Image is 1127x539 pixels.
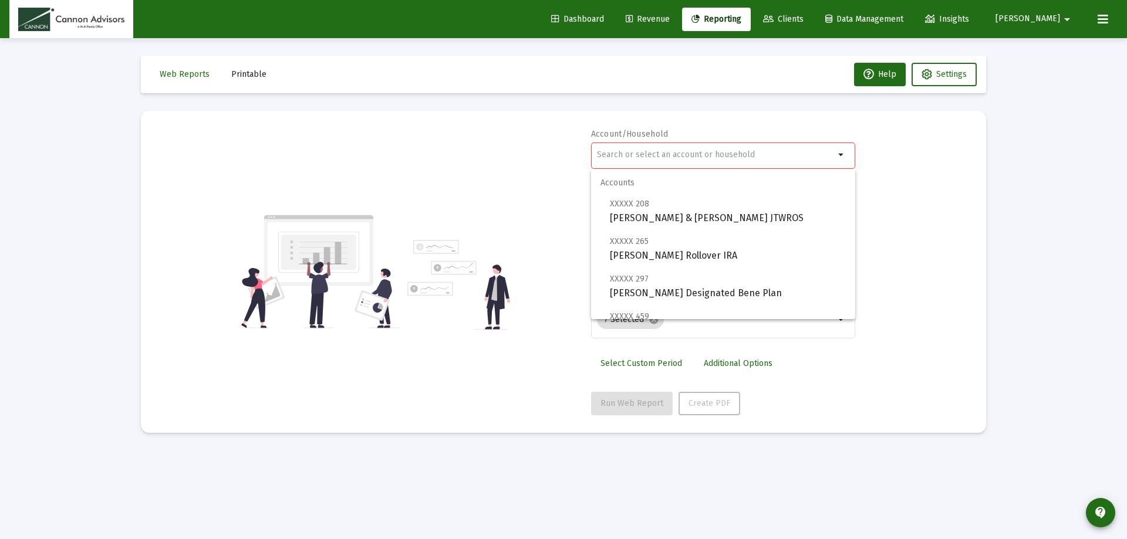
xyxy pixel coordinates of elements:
[682,8,751,31] a: Reporting
[754,8,813,31] a: Clients
[160,69,210,79] span: Web Reports
[863,69,896,79] span: Help
[239,213,400,330] img: reporting
[551,14,604,24] span: Dashboard
[18,8,124,31] img: Dashboard
[610,236,649,246] span: XXXXX 265
[222,63,276,86] button: Printable
[704,358,772,368] span: Additional Options
[616,8,679,31] a: Revenue
[691,14,741,24] span: Reporting
[610,272,846,300] span: [PERSON_NAME] Designated Bene Plan
[835,313,849,327] mat-icon: arrow_drop_down
[597,308,835,331] mat-chip-list: Selection
[600,358,682,368] span: Select Custom Period
[763,14,804,24] span: Clients
[626,14,670,24] span: Revenue
[600,398,663,408] span: Run Web Report
[816,8,913,31] a: Data Management
[1094,506,1108,520] mat-icon: contact_support
[231,69,266,79] span: Printable
[854,63,906,86] button: Help
[1060,8,1074,31] mat-icon: arrow_drop_down
[542,8,613,31] a: Dashboard
[916,8,978,31] a: Insights
[936,69,967,79] span: Settings
[996,14,1060,24] span: [PERSON_NAME]
[679,392,740,415] button: Create PDF
[591,392,673,415] button: Run Web Report
[981,7,1088,30] button: [PERSON_NAME]
[407,240,510,330] img: reporting-alt
[150,63,219,86] button: Web Reports
[591,169,855,197] span: Accounts
[610,311,649,321] span: XXXXX 459
[610,309,846,338] span: [PERSON_NAME] Rollover IRA
[610,199,649,209] span: XXXXX 208
[925,14,969,24] span: Insights
[597,150,835,160] input: Search or select an account or household
[825,14,903,24] span: Data Management
[610,274,649,284] span: XXXXX 297
[649,314,659,325] mat-icon: cancel
[610,234,846,263] span: [PERSON_NAME] Rollover IRA
[610,196,846,225] span: [PERSON_NAME] & [PERSON_NAME] JTWROS
[597,310,664,329] mat-chip: 7 Selected
[835,148,849,162] mat-icon: arrow_drop_down
[689,398,730,408] span: Create PDF
[912,63,977,86] button: Settings
[591,129,669,139] label: Account/Household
